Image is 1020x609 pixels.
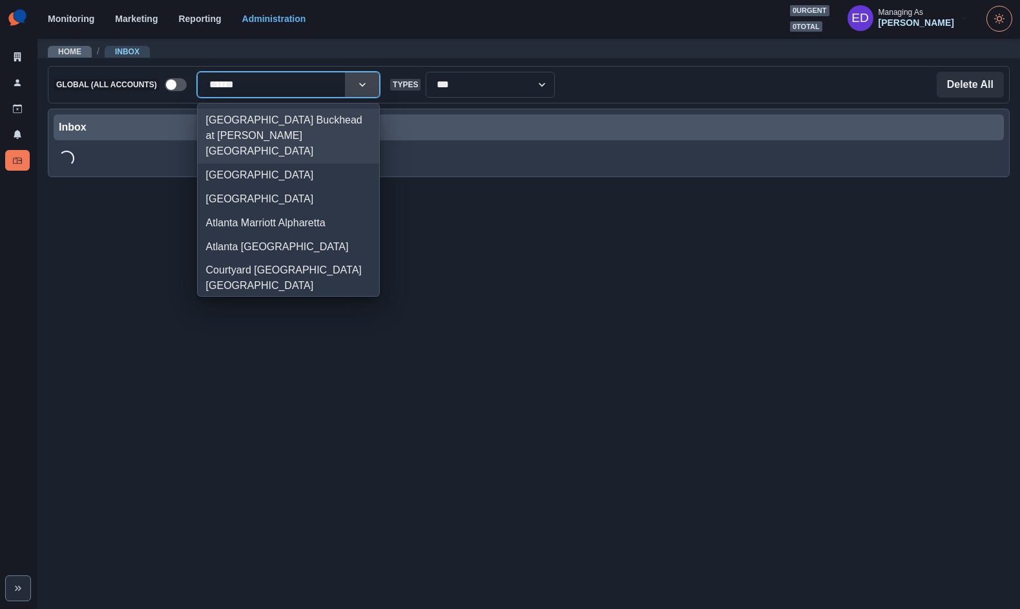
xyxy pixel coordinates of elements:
a: Monitoring [48,14,94,24]
button: Toggle Mode [986,6,1012,32]
span: 0 total [790,21,822,32]
button: Expand [5,575,31,601]
button: Delete All [937,72,1004,98]
a: Inbox [5,150,30,171]
div: Inbox [59,120,999,135]
div: Managing As [879,8,923,17]
div: [PERSON_NAME] [879,17,954,28]
div: Atlanta Marriott Alpharetta [198,211,379,235]
nav: breadcrumb [48,45,150,58]
div: [GEOGRAPHIC_DATA] [198,187,379,211]
a: Draft Posts [5,98,30,119]
a: Marketing [115,14,158,24]
a: Reporting [178,14,221,24]
span: Global (All Accounts) [54,79,160,91]
a: Notifications [5,124,30,145]
span: 0 urgent [790,5,829,16]
a: Administration [242,14,306,24]
a: Users [5,72,30,93]
div: Courtyard [GEOGRAPHIC_DATA] [GEOGRAPHIC_DATA] [198,259,379,298]
div: Atlanta [GEOGRAPHIC_DATA] [198,235,379,259]
div: [GEOGRAPHIC_DATA] Buckhead at [PERSON_NAME][GEOGRAPHIC_DATA] [198,109,379,164]
span: Types [390,79,421,91]
button: Managing As[PERSON_NAME] [837,5,979,31]
span: / [97,45,99,58]
a: Inbox [115,47,140,56]
a: Clients [5,47,30,67]
div: Elizabeth Dempsey [851,3,869,34]
a: Home [58,47,81,56]
div: [GEOGRAPHIC_DATA] [198,164,379,187]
